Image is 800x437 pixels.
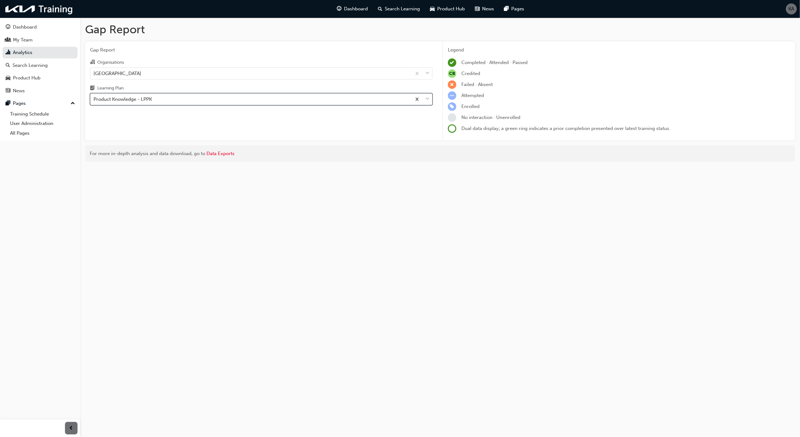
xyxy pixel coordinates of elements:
[6,75,10,81] span: car-icon
[13,24,37,31] div: Dashboard
[373,3,425,15] a: search-iconSearch Learning
[3,98,78,109] button: Pages
[448,69,456,78] span: null-icon
[337,5,342,13] span: guage-icon
[512,5,524,13] span: Pages
[13,36,33,44] div: My Team
[3,60,78,71] a: Search Learning
[6,37,10,43] span: people-icon
[425,95,430,103] span: down-icon
[69,424,74,432] span: prev-icon
[448,80,456,89] span: learningRecordVerb_FAIL-icon
[438,5,465,13] span: Product Hub
[504,5,509,13] span: pages-icon
[3,20,78,98] button: DashboardMy TeamAnalyticsSearch LearningProduct HubNews
[13,74,40,82] div: Product Hub
[90,60,95,65] span: organisation-icon
[8,128,78,138] a: All Pages
[6,63,10,68] span: search-icon
[90,86,95,91] span: learningplan-icon
[448,91,456,100] span: learningRecordVerb_ATTEMPT-icon
[3,34,78,46] a: My Team
[6,88,10,94] span: news-icon
[3,72,78,84] a: Product Hub
[71,100,75,108] span: up-icon
[85,23,795,36] h1: Gap Report
[332,3,373,15] a: guage-iconDashboard
[461,71,480,76] span: Credited
[13,62,48,69] div: Search Learning
[207,151,234,156] a: Data Exports
[425,3,470,15] a: car-iconProduct Hub
[448,102,456,111] span: learningRecordVerb_ENROLL-icon
[475,5,480,13] span: news-icon
[8,119,78,128] a: User Administration
[8,109,78,119] a: Training Schedule
[94,96,152,103] div: Product Knowledge - LPPK
[482,5,494,13] span: News
[97,59,124,66] div: Organisations
[3,85,78,97] a: News
[90,150,790,157] div: For more in-depth analysis and data download, go to
[344,5,368,13] span: Dashboard
[461,115,520,120] span: No interaction · Unenrolled
[90,46,432,54] span: Gap Report
[448,46,790,54] div: Legend
[461,82,493,87] span: Failed · Absent
[461,60,528,65] span: Completed · Attended · Passed
[6,101,10,106] span: pages-icon
[448,58,456,67] span: learningRecordVerb_COMPLETE-icon
[97,85,124,91] div: Learning Plan
[425,69,430,78] span: down-icon
[378,5,383,13] span: search-icon
[499,3,529,15] a: pages-iconPages
[6,24,10,30] span: guage-icon
[430,5,435,13] span: car-icon
[3,3,75,15] img: kia-training
[789,5,794,13] span: KA
[3,21,78,33] a: Dashboard
[786,3,797,14] button: KA
[461,93,484,98] span: Attempted
[461,104,480,109] span: Enrolled
[13,100,26,107] div: Pages
[461,126,670,131] span: Dual data display; a green ring indicates a prior completion presented over latest training status.
[94,70,141,77] div: [GEOGRAPHIC_DATA]
[470,3,499,15] a: news-iconNews
[3,47,78,58] a: Analytics
[13,87,25,94] div: News
[6,50,10,56] span: chart-icon
[385,5,420,13] span: Search Learning
[448,113,456,122] span: learningRecordVerb_NONE-icon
